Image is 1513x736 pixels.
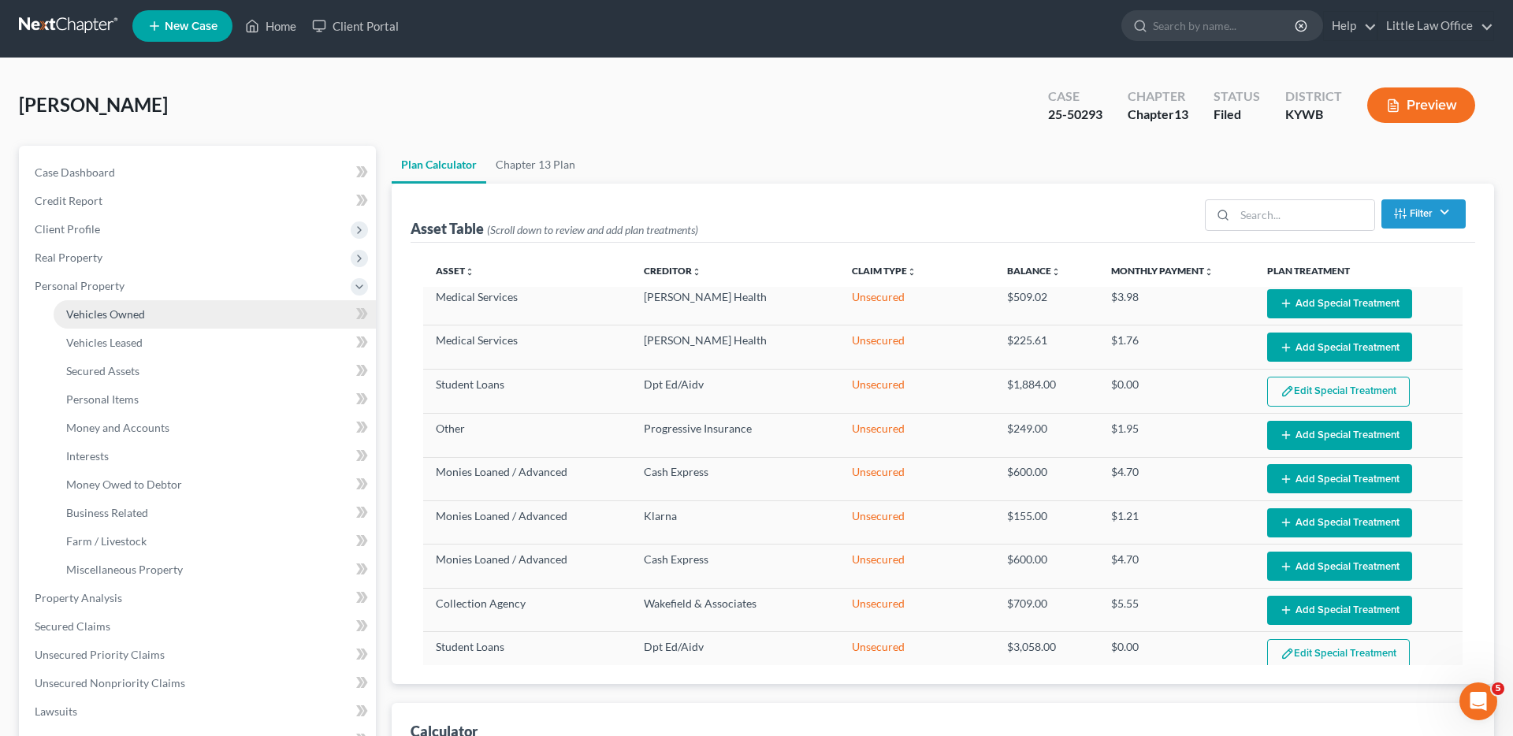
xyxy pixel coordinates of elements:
td: [PERSON_NAME] Health [631,325,839,369]
span: Personal Items [66,392,139,406]
td: Unsecured [839,414,995,457]
span: Personal Property [35,279,125,292]
iframe: Intercom live chat [1459,682,1497,720]
a: Money Owed to Debtor [54,470,376,499]
td: $600.00 [994,457,1099,500]
a: Client Portal [304,12,407,40]
span: Secured Claims [35,619,110,633]
a: Chapter 13 Plan [486,146,585,184]
td: Monies Loaned / Advanced [423,501,631,545]
a: Secured Assets [54,357,376,385]
td: Other [423,414,631,457]
span: Unsecured Priority Claims [35,648,165,661]
td: Dpt Ed/Aidv [631,369,839,413]
button: Filter [1381,199,1466,229]
td: Unsecured [839,545,995,588]
td: Medical Services [423,282,631,325]
span: Vehicles Leased [66,336,143,349]
span: Interests [66,449,109,463]
div: 25-50293 [1048,106,1102,124]
a: Lawsuits [22,697,376,726]
td: Unsecured [839,632,995,676]
td: Unsecured [839,325,995,369]
span: Property Analysis [35,591,122,604]
td: $0.00 [1099,632,1255,676]
i: unfold_more [907,267,916,277]
button: Add Special Treatment [1267,508,1412,537]
span: Business Related [66,506,148,519]
td: $249.00 [994,414,1099,457]
span: 13 [1174,106,1188,121]
button: Add Special Treatment [1267,421,1412,450]
input: Search by name... [1153,11,1297,40]
td: Student Loans [423,632,631,676]
a: Interests [54,442,376,470]
td: Unsecured [839,588,995,631]
div: KYWB [1285,106,1342,124]
a: Farm / Livestock [54,527,376,556]
td: Unsecured [839,457,995,500]
span: Client Profile [35,222,100,236]
a: Monthly Paymentunfold_more [1111,265,1214,277]
span: 5 [1492,682,1504,695]
button: Add Special Treatment [1267,464,1412,493]
span: Money Owed to Debtor [66,478,182,491]
span: Money and Accounts [66,421,169,434]
td: $4.70 [1099,457,1255,500]
td: Unsecured [839,369,995,413]
span: Miscellaneous Property [66,563,183,576]
a: Home [237,12,304,40]
td: Klarna [631,501,839,545]
td: $709.00 [994,588,1099,631]
div: Status [1214,87,1260,106]
td: $509.02 [994,282,1099,325]
a: Unsecured Priority Claims [22,641,376,669]
button: Edit Special Treatment [1267,639,1410,669]
th: Plan Treatment [1255,255,1463,287]
a: Balanceunfold_more [1007,265,1061,277]
button: Preview [1367,87,1475,123]
span: Farm / Livestock [66,534,147,548]
td: Unsecured [839,282,995,325]
td: Dpt Ed/Aidv [631,632,839,676]
a: Personal Items [54,385,376,414]
td: Cash Express [631,545,839,588]
i: unfold_more [465,267,474,277]
td: $1.21 [1099,501,1255,545]
button: Add Special Treatment [1267,289,1412,318]
td: [PERSON_NAME] Health [631,282,839,325]
button: Add Special Treatment [1267,333,1412,362]
a: Credit Report [22,187,376,215]
td: $4.70 [1099,545,1255,588]
td: Medical Services [423,325,631,369]
button: Add Special Treatment [1267,552,1412,581]
a: Unsecured Nonpriority Claims [22,669,376,697]
i: unfold_more [1051,267,1061,277]
td: $3,058.00 [994,632,1099,676]
div: District [1285,87,1342,106]
span: Credit Report [35,194,102,207]
td: Unsecured [839,501,995,545]
td: Cash Express [631,457,839,500]
a: Miscellaneous Property [54,556,376,584]
td: Collection Agency [423,588,631,631]
span: Vehicles Owned [66,307,145,321]
a: Case Dashboard [22,158,376,187]
span: New Case [165,20,217,32]
a: Property Analysis [22,584,376,612]
td: $0.00 [1099,369,1255,413]
input: Search... [1235,200,1374,230]
td: $3.98 [1099,282,1255,325]
a: Secured Claims [22,612,376,641]
span: Real Property [35,251,102,264]
td: $600.00 [994,545,1099,588]
span: Lawsuits [35,704,77,718]
td: $225.61 [994,325,1099,369]
a: Claim Typeunfold_more [852,265,916,277]
div: Case [1048,87,1102,106]
a: Little Law Office [1378,12,1493,40]
i: unfold_more [692,267,701,277]
button: Edit Special Treatment [1267,377,1410,407]
td: $1.76 [1099,325,1255,369]
span: Unsecured Nonpriority Claims [35,676,185,690]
